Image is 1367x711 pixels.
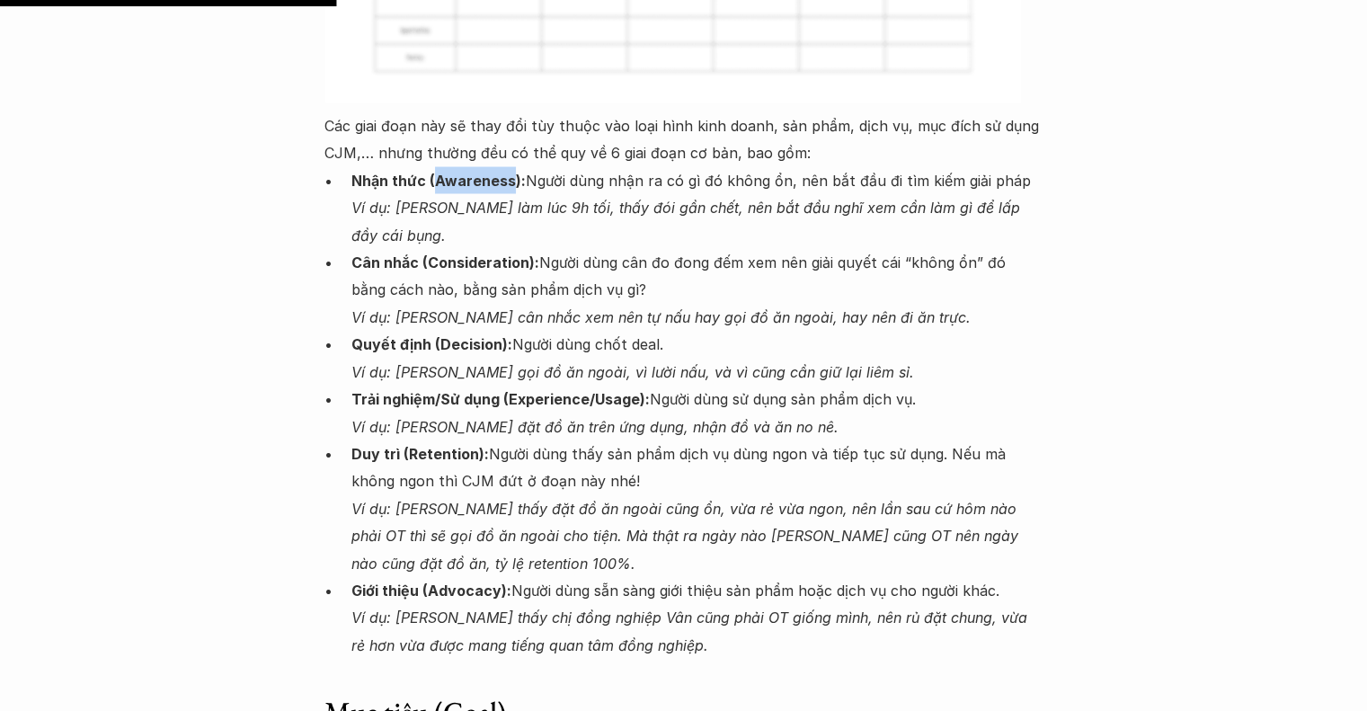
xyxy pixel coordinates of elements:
p: Người dùng chốt deal. [351,330,1043,385]
em: Ví dụ: [PERSON_NAME] gọi đồ ăn ngoài, vì lười nấu, và vì cũng cần giữ lại liêm sỉ. [351,362,914,380]
p: Người dùng sử dụng sản phẩm dịch vụ. [351,385,1043,440]
em: Ví dụ: [PERSON_NAME] thấy chị đồng nghiệp Vân cũng phải OT giống mình, nên rủ đặt chung, vừa rẻ h... [351,608,1032,653]
strong: Nhận thức (Awareness): [351,171,526,189]
strong: Quyết định (Decision): [351,334,512,352]
em: Ví dụ: [PERSON_NAME] đặt đồ ăn trên ứng dụng, nhận đồ và ăn no nê. [351,417,839,435]
em: Ví dụ: [PERSON_NAME] cân nhắc xem nên tự nấu hay gọi đồ ăn ngoài, hay nên đi ăn trực. [351,307,971,325]
em: Ví dụ: [PERSON_NAME] làm lúc 9h tối, thấy đói gần chết, nên bắt đầu nghĩ xem cần làm gì để lấp đầ... [351,198,1025,243]
strong: Trải nghiệm/Sử dụng (Experience/Usage): [351,389,650,407]
strong: Giới thiệu (Advocacy): [351,581,511,599]
p: Người dùng cân đo đong đếm xem nên giải quyết cái “không ổn” đó bằng cách nào, bằng sản phẩm dịch... [351,248,1043,330]
p: Người dùng nhận ra có gì đó không ổn, nên bắt đầu đi tìm kiếm giải pháp [351,166,1043,248]
em: Ví dụ: [PERSON_NAME] thấy đặt đồ ăn ngoài cũng ổn, vừa rẻ vừa ngon, nên lần sau cứ hôm nào phải O... [351,499,1023,572]
p: Người dùng thấy sản phẩm dịch vụ dùng ngon và tiếp tục sử dụng. Nếu mà không ngon thì CJM đứt ở đ... [351,440,1043,576]
strong: Cân nhắc (Consideration): [351,253,539,271]
p: Người dùng sẵn sàng giới thiệu sản phẩm hoặc dịch vụ cho người khác. [351,576,1043,658]
p: Các giai đoạn này sẽ thay đổi tùy thuộc vào loại hình kinh doanh, sản phẩm, dịch vụ, mục đích sử ... [324,111,1043,166]
strong: Duy trì (Retention): [351,444,489,462]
